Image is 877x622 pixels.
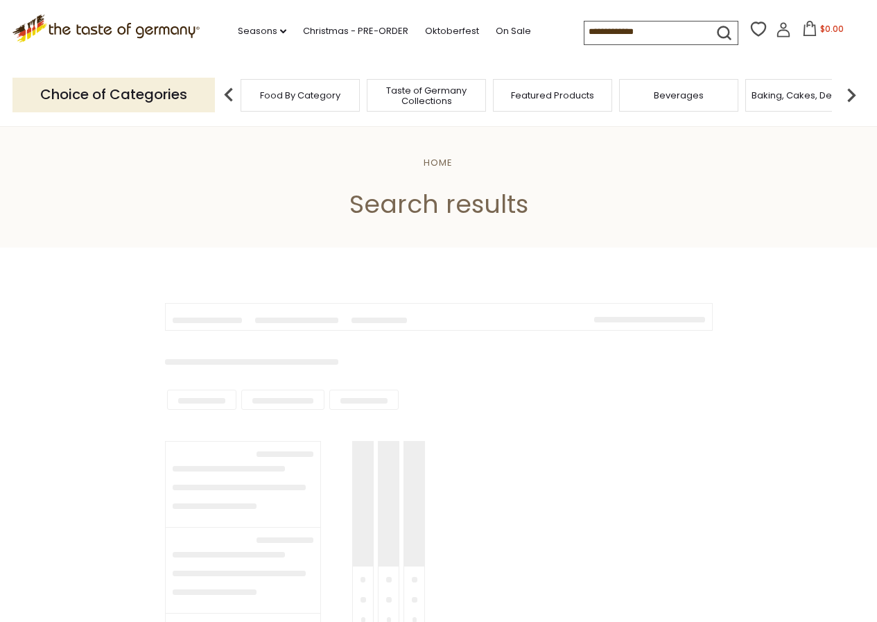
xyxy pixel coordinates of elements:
img: next arrow [837,81,865,109]
a: Baking, Cakes, Desserts [752,90,859,101]
p: Choice of Categories [12,78,215,112]
a: Home [424,156,453,169]
a: Featured Products [511,90,594,101]
h1: Search results [43,189,834,220]
a: Oktoberfest [425,24,479,39]
img: previous arrow [215,81,243,109]
a: Christmas - PRE-ORDER [303,24,408,39]
button: $0.00 [794,21,853,42]
a: Taste of Germany Collections [371,85,482,106]
a: Food By Category [260,90,340,101]
a: Seasons [238,24,286,39]
span: $0.00 [820,23,844,35]
a: On Sale [496,24,531,39]
a: Beverages [654,90,704,101]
